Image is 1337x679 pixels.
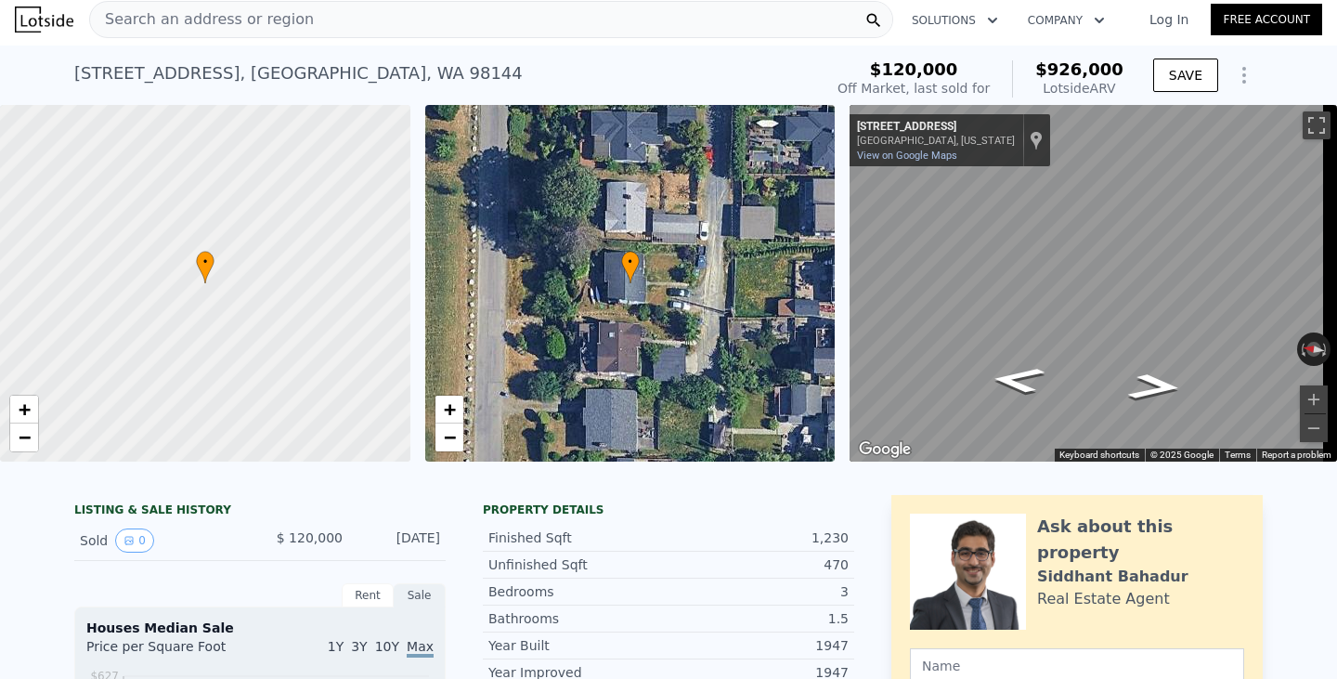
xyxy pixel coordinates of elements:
div: Real Estate Agent [1037,588,1170,610]
div: Property details [483,503,854,517]
span: $ 120,000 [277,530,343,545]
a: Terms [1225,450,1251,460]
span: + [443,398,455,421]
span: − [443,425,455,449]
div: Lotside ARV [1035,79,1123,98]
div: 470 [668,555,849,574]
div: [DATE] [357,529,440,553]
button: Solutions [897,4,1013,37]
div: Rent [342,583,394,607]
div: • [621,251,640,283]
div: [STREET_ADDRESS] , [GEOGRAPHIC_DATA] , WA 98144 [74,60,523,86]
a: Report a problem [1262,450,1331,460]
button: Rotate clockwise [1321,333,1331,366]
div: Unfinished Sqft [488,555,668,574]
span: • [621,254,640,270]
span: • [196,254,214,270]
span: 10Y [375,639,399,654]
button: Reset the view [1296,340,1331,359]
a: View on Google Maps [857,150,957,162]
div: 3 [668,582,849,601]
a: Zoom out [10,424,38,451]
div: 1,230 [668,529,849,547]
button: Show Options [1226,57,1263,94]
div: Siddhant Bahadur [1037,566,1188,588]
img: Google [854,437,915,462]
a: Log In [1127,10,1211,29]
div: Finished Sqft [488,529,668,547]
span: $120,000 [870,59,958,79]
span: − [19,425,31,449]
a: Free Account [1211,4,1322,35]
div: 1947 [668,636,849,655]
div: Price per Square Foot [86,637,260,667]
a: Zoom in [435,396,463,424]
div: Bathrooms [488,609,668,628]
div: Sale [394,583,446,607]
div: Off Market, last sold for [837,79,990,98]
path: Go North, 28th Ave S [967,360,1068,399]
span: 3Y [351,639,367,654]
div: [STREET_ADDRESS] [857,120,1015,135]
span: Search an address or region [90,8,314,31]
button: View historical data [115,529,154,553]
div: Street View [850,105,1337,462]
a: Zoom in [10,396,38,424]
button: Keyboard shortcuts [1059,449,1139,462]
div: LISTING & SALE HISTORY [74,503,446,521]
button: SAVE [1153,59,1218,92]
div: Ask about this property [1037,514,1244,566]
button: Company [1013,4,1120,37]
span: 1Y [328,639,344,654]
a: Open this area in Google Maps (opens a new window) [854,437,915,462]
button: Rotate counterclockwise [1297,333,1307,366]
div: [GEOGRAPHIC_DATA], [US_STATE] [857,135,1015,147]
button: Zoom out [1300,414,1328,442]
div: 1.5 [668,609,849,628]
span: + [19,398,31,421]
span: Max [407,639,434,658]
div: Year Built [488,636,668,655]
path: Go South, 28th Ave S [1105,368,1205,407]
span: © 2025 Google [1150,450,1214,460]
img: Lotside [15,7,73,33]
div: Map [850,105,1337,462]
span: $926,000 [1035,59,1123,79]
div: Houses Median Sale [86,619,434,637]
a: Show location on map [1030,130,1043,150]
button: Zoom in [1300,385,1328,413]
div: Bedrooms [488,582,668,601]
div: • [196,251,214,283]
a: Zoom out [435,424,463,451]
div: Sold [80,529,245,553]
button: Toggle fullscreen view [1303,111,1331,139]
